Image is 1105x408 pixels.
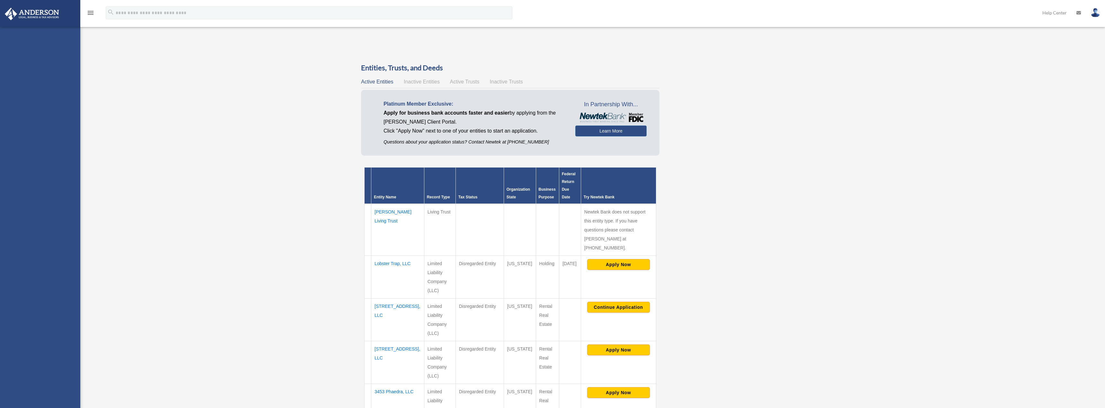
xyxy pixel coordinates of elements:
a: menu [87,11,94,17]
div: Try Newtek Bank [584,193,653,201]
button: Apply Now [587,387,650,398]
span: Active Entities [361,79,393,84]
td: Lobster Trap, LLC [371,256,424,299]
span: Active Trusts [450,79,480,84]
th: Tax Status [455,168,504,204]
p: Platinum Member Exclusive: [384,100,566,109]
td: [STREET_ADDRESS], LLC [371,299,424,341]
p: by applying from the [PERSON_NAME] Client Portal. [384,109,566,126]
td: Rental Real Estate [536,341,559,384]
i: menu [87,9,94,17]
td: Living Trust [424,204,455,256]
i: search [107,9,114,16]
td: Disregarded Entity [455,256,504,299]
img: Anderson Advisors Platinum Portal [3,8,61,20]
h3: Entities, Trusts, and Deeds [361,63,659,73]
td: Disregarded Entity [455,341,504,384]
td: [PERSON_NAME] Living Trust [371,204,424,256]
button: Apply Now [587,259,650,270]
th: Federal Return Due Date [559,168,581,204]
p: Click "Apply Now" next to one of your entities to start an application. [384,126,566,135]
span: In Partnership With... [575,100,646,110]
th: Entity Name [371,168,424,204]
td: [DATE] [559,256,581,299]
td: Limited Liability Company (LLC) [424,299,455,341]
td: Newtek Bank does not support this entity type. If you have questions please contact [PERSON_NAME]... [581,204,656,256]
td: Rental Real Estate [536,299,559,341]
span: Inactive Trusts [490,79,523,84]
button: Continue Application [587,302,650,313]
th: Organization State [504,168,536,204]
td: Holding [536,256,559,299]
th: Business Purpose [536,168,559,204]
img: NewtekBankLogoSM.png [579,113,643,122]
p: Questions about your application status? Contact Newtek at [PHONE_NUMBER] [384,138,566,146]
td: [STREET_ADDRESS], LLC [371,341,424,384]
button: Apply Now [587,344,650,355]
td: Limited Liability Company (LLC) [424,256,455,299]
img: User Pic [1091,8,1100,17]
span: Inactive Entities [404,79,440,84]
span: Apply for business bank accounts faster and easier [384,110,509,116]
td: Disregarded Entity [455,299,504,341]
th: Record Type [424,168,455,204]
a: Learn More [575,126,646,136]
td: [US_STATE] [504,299,536,341]
td: [US_STATE] [504,256,536,299]
td: [US_STATE] [504,341,536,384]
td: Limited Liability Company (LLC) [424,341,455,384]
